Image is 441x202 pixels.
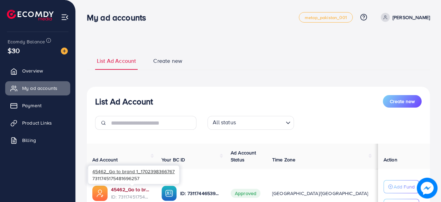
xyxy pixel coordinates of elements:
a: 45462_Go to brand 1_1702398366767 [111,186,150,193]
img: image [61,48,68,54]
a: Overview [5,64,70,78]
span: $30 [8,45,20,56]
span: Ad Account [92,156,118,163]
span: My ad accounts [22,85,57,92]
span: All status [211,117,237,128]
img: ic-ba-acc.ded83a64.svg [162,186,177,201]
img: logo [7,10,54,20]
p: Add Fund [394,183,415,191]
input: Search for option [238,117,283,128]
button: Add Fund [384,180,419,193]
span: Billing [22,137,36,144]
div: Search for option [208,116,294,130]
span: Action [384,156,397,163]
span: Overview [22,67,43,74]
a: [PERSON_NAME] [378,13,430,22]
span: Payment [22,102,42,109]
span: 45462_Go to brand 1_1702398366767 [92,168,175,175]
a: Payment [5,99,70,112]
p: ID: 7311744653974355970 [180,189,220,197]
p: [PERSON_NAME] [393,13,430,22]
span: Ad Account Status [231,149,256,163]
span: Time Zone [272,156,295,163]
a: metap_pakistan_001 [299,12,353,23]
span: Ecomdy Balance [8,38,45,45]
span: Product Links [22,119,52,126]
a: My ad accounts [5,81,70,95]
span: Your BC ID [162,156,185,163]
img: image [417,178,438,199]
span: List Ad Account [97,57,136,65]
span: Create new [390,98,415,105]
img: menu [61,13,69,21]
a: Product Links [5,116,70,130]
span: Create new [153,57,182,65]
span: Approved [231,189,260,198]
div: 7311745175481696257 [88,166,179,184]
h3: List Ad Account [95,96,153,107]
h3: My ad accounts [87,12,151,23]
span: metap_pakistan_001 [305,15,347,20]
img: ic-ads-acc.e4c84228.svg [92,186,108,201]
button: Create new [383,95,422,108]
span: ID: 7311745175481696257 [111,193,150,200]
span: [GEOGRAPHIC_DATA]/[GEOGRAPHIC_DATA] [272,190,368,197]
a: Billing [5,133,70,147]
